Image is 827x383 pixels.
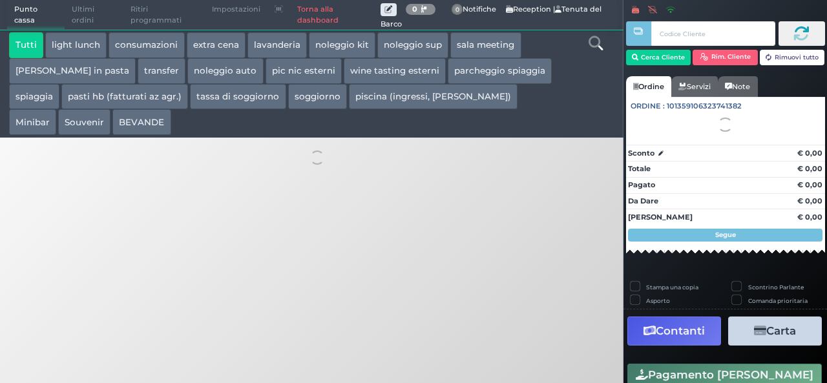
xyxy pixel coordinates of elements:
a: Servizi [671,76,718,97]
button: noleggio sup [377,32,448,58]
label: Comanda prioritaria [748,296,808,305]
input: Codice Cliente [651,21,775,46]
a: Ordine [626,76,671,97]
strong: Sconto [628,148,654,159]
button: soggiorno [288,84,347,110]
button: parcheggio spiaggia [448,58,552,84]
span: 101359106323741382 [667,101,742,112]
button: extra cena [187,32,246,58]
button: sala meeting [450,32,521,58]
strong: € 0,00 [797,149,822,158]
strong: Segue [715,231,736,239]
b: 0 [412,5,417,14]
a: Torna alla dashboard [290,1,380,30]
strong: [PERSON_NAME] [628,212,693,222]
strong: € 0,00 [797,180,822,189]
button: [PERSON_NAME] in pasta [9,58,136,84]
label: Scontrino Parlante [748,283,804,291]
button: Rim. Cliente [693,50,758,65]
strong: Totale [628,164,651,173]
span: Impostazioni [205,1,267,19]
label: Asporto [646,296,670,305]
strong: € 0,00 [797,164,822,173]
button: Carta [728,316,822,346]
span: Punto cassa [7,1,65,30]
button: Rimuovi tutto [760,50,825,65]
button: pasti hb (fatturati az agr.) [61,84,188,110]
button: Souvenir [58,109,110,135]
button: noleggio auto [187,58,263,84]
label: Stampa una copia [646,283,698,291]
span: Ritiri programmati [123,1,205,30]
button: Tutti [9,32,43,58]
span: 0 [452,4,463,16]
span: Ultimi ordini [65,1,123,30]
button: tassa di soggiorno [190,84,286,110]
button: consumazioni [109,32,184,58]
button: piscina (ingressi, [PERSON_NAME]) [349,84,518,110]
button: lavanderia [247,32,307,58]
button: spiaggia [9,84,59,110]
button: pic nic esterni [266,58,342,84]
button: Cerca Cliente [626,50,691,65]
button: wine tasting esterni [344,58,446,84]
strong: € 0,00 [797,212,822,222]
button: BEVANDE [112,109,171,135]
button: Minibar [9,109,56,135]
button: transfer [138,58,185,84]
span: Ordine : [631,101,665,112]
strong: Pagato [628,180,655,189]
strong: Da Dare [628,196,658,205]
strong: € 0,00 [797,196,822,205]
a: Note [718,76,757,97]
button: Contanti [627,316,721,346]
button: noleggio kit [309,32,375,58]
button: light lunch [45,32,107,58]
